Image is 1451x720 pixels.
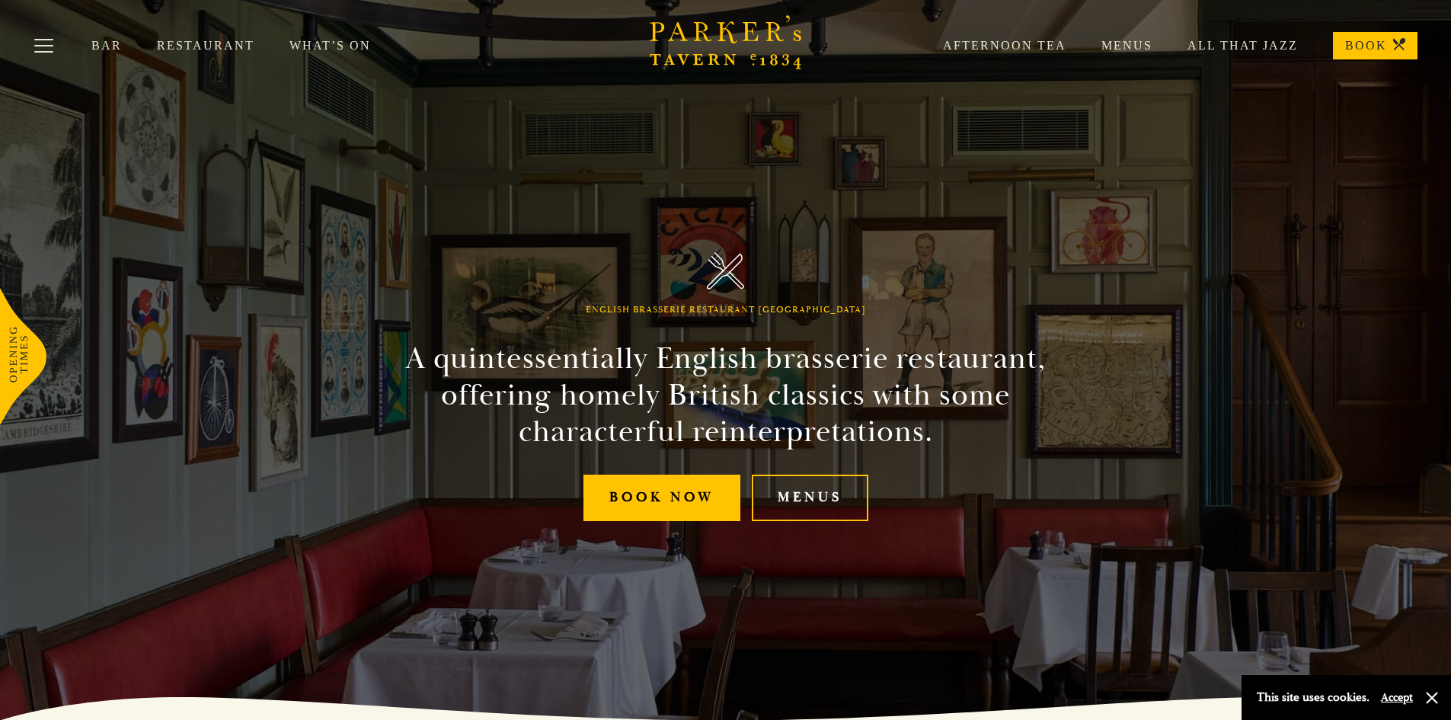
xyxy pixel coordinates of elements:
p: This site uses cookies. [1257,686,1370,709]
a: Book Now [583,475,740,521]
img: Parker's Tavern Brasserie Cambridge [707,252,744,290]
a: Menus [752,475,868,521]
button: Accept [1381,690,1413,705]
h2: A quintessentially English brasserie restaurant, offering homely British classics with some chara... [379,341,1073,450]
h1: English Brasserie Restaurant [GEOGRAPHIC_DATA] [586,305,866,315]
button: Close and accept [1424,690,1440,706]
